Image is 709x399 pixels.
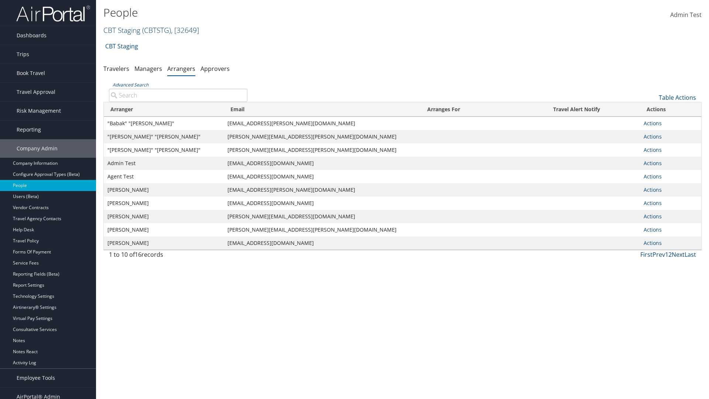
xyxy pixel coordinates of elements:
td: [EMAIL_ADDRESS][PERSON_NAME][DOMAIN_NAME] [224,117,421,130]
td: [PERSON_NAME][EMAIL_ADDRESS][DOMAIN_NAME] [224,210,421,223]
td: [PERSON_NAME] [104,223,224,236]
a: Prev [653,250,665,259]
th: Arranger: activate to sort column descending [104,102,224,117]
input: Advanced Search [109,89,247,102]
td: [PERSON_NAME] [104,210,224,223]
span: 16 [135,250,141,259]
span: Dashboards [17,26,47,45]
h1: People [103,5,502,20]
th: Actions [640,102,701,117]
a: Next [672,250,685,259]
div: 1 to 10 of records [109,250,247,263]
td: "Babak" "[PERSON_NAME]" [104,117,224,130]
span: Trips [17,45,29,64]
span: Book Travel [17,64,45,82]
a: Managers [134,65,162,73]
a: CBT Staging [103,25,199,35]
a: Arrangers [167,65,195,73]
a: First [640,250,653,259]
a: Table Actions [659,93,696,102]
td: [EMAIL_ADDRESS][DOMAIN_NAME] [224,157,421,170]
span: Admin Test [670,11,702,19]
a: Actions [644,120,662,127]
a: Actions [644,226,662,233]
a: 1 [665,250,668,259]
td: [PERSON_NAME] [104,183,224,197]
td: "[PERSON_NAME]" "[PERSON_NAME]" [104,130,224,143]
span: , [ 32649 ] [171,25,199,35]
td: [PERSON_NAME][EMAIL_ADDRESS][PERSON_NAME][DOMAIN_NAME] [224,143,421,157]
td: [PERSON_NAME] [104,197,224,210]
span: Employee Tools [17,369,55,387]
td: [EMAIL_ADDRESS][PERSON_NAME][DOMAIN_NAME] [224,183,421,197]
th: Travel Alert Notify: activate to sort column ascending [514,102,640,117]
a: Actions [644,173,662,180]
a: Travelers [103,65,129,73]
a: Actions [644,160,662,167]
a: Last [685,250,696,259]
td: [PERSON_NAME] [104,236,224,250]
td: [EMAIL_ADDRESS][DOMAIN_NAME] [224,236,421,250]
td: [EMAIL_ADDRESS][DOMAIN_NAME] [224,170,421,183]
td: [PERSON_NAME][EMAIL_ADDRESS][PERSON_NAME][DOMAIN_NAME] [224,130,421,143]
span: ( CBTSTG ) [142,25,171,35]
span: Travel Approval [17,83,55,101]
a: 2 [668,250,672,259]
a: Advanced Search [113,82,148,88]
th: Arranges For: activate to sort column ascending [421,102,514,117]
td: Admin Test [104,157,224,170]
a: Actions [644,133,662,140]
span: Reporting [17,120,41,139]
th: Email: activate to sort column ascending [224,102,421,117]
a: Admin Test [670,4,702,27]
a: Actions [644,239,662,246]
a: Actions [644,213,662,220]
a: Actions [644,199,662,207]
a: Approvers [201,65,230,73]
img: airportal-logo.png [16,5,90,22]
td: Agent Test [104,170,224,183]
a: CBT Staging [105,39,138,54]
span: Risk Management [17,102,61,120]
td: [PERSON_NAME][EMAIL_ADDRESS][PERSON_NAME][DOMAIN_NAME] [224,223,421,236]
a: Actions [644,146,662,153]
td: "[PERSON_NAME]" "[PERSON_NAME]" [104,143,224,157]
a: Actions [644,186,662,193]
td: [EMAIL_ADDRESS][DOMAIN_NAME] [224,197,421,210]
span: Company Admin [17,139,58,158]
